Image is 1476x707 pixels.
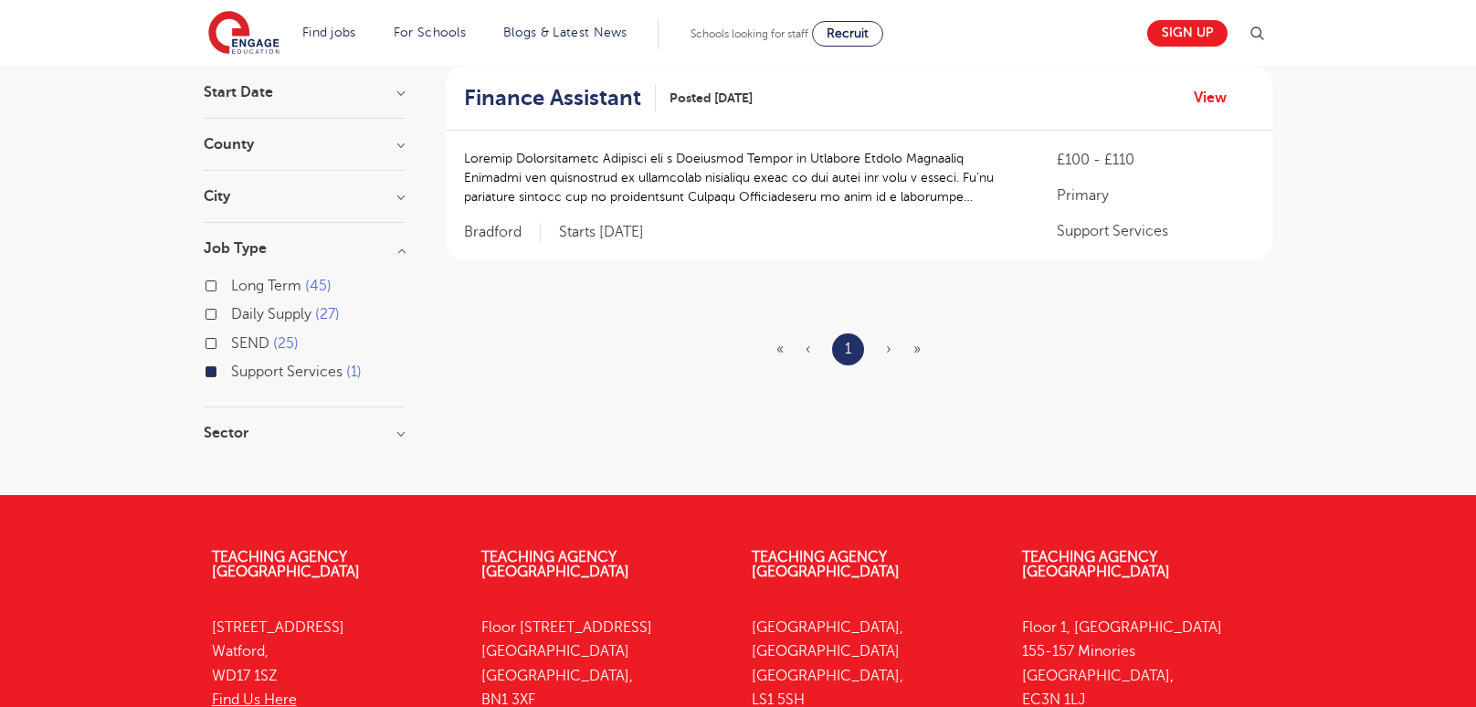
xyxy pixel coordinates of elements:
[204,189,405,204] h3: City
[231,278,243,290] input: Long Term 45
[273,335,299,352] span: 25
[346,364,362,380] span: 1
[305,278,332,294] span: 45
[913,341,921,357] span: »
[208,11,279,57] img: Engage Education
[464,223,541,242] span: Bradford
[464,85,641,111] h2: Finance Assistant
[204,85,405,100] h3: Start Date
[212,549,360,580] a: Teaching Agency [GEOGRAPHIC_DATA]
[394,26,466,39] a: For Schools
[231,278,301,294] span: Long Term
[481,549,629,580] a: Teaching Agency [GEOGRAPHIC_DATA]
[1022,549,1170,580] a: Teaching Agency [GEOGRAPHIC_DATA]
[1057,220,1254,242] p: Support Services
[669,89,753,108] span: Posted [DATE]
[204,426,405,440] h3: Sector
[204,137,405,152] h3: County
[464,149,1020,206] p: Loremip Dolorsitametc Adipisci eli s Doeiusmod Tempor in Utlabore Etdolo Magnaaliq Enimadmi ven q...
[231,306,311,322] span: Daily Supply
[503,26,627,39] a: Blogs & Latest News
[1057,185,1254,206] p: Primary
[204,241,405,256] h3: Job Type
[559,223,644,242] p: Starts [DATE]
[1057,149,1254,171] p: £100 - £110
[231,335,269,352] span: SEND
[827,26,869,40] span: Recruit
[464,85,656,111] a: Finance Assistant
[752,549,900,580] a: Teaching Agency [GEOGRAPHIC_DATA]
[231,364,243,375] input: Support Services 1
[231,306,243,318] input: Daily Supply 27
[1147,20,1228,47] a: Sign up
[1194,86,1240,110] a: View
[231,364,343,380] span: Support Services
[315,306,340,322] span: 27
[776,341,784,357] span: «
[231,335,243,347] input: SEND 25
[806,341,810,357] span: ‹
[812,21,883,47] a: Recruit
[845,337,851,361] a: 1
[886,341,891,357] span: ›
[691,27,808,40] span: Schools looking for staff
[302,26,356,39] a: Find jobs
